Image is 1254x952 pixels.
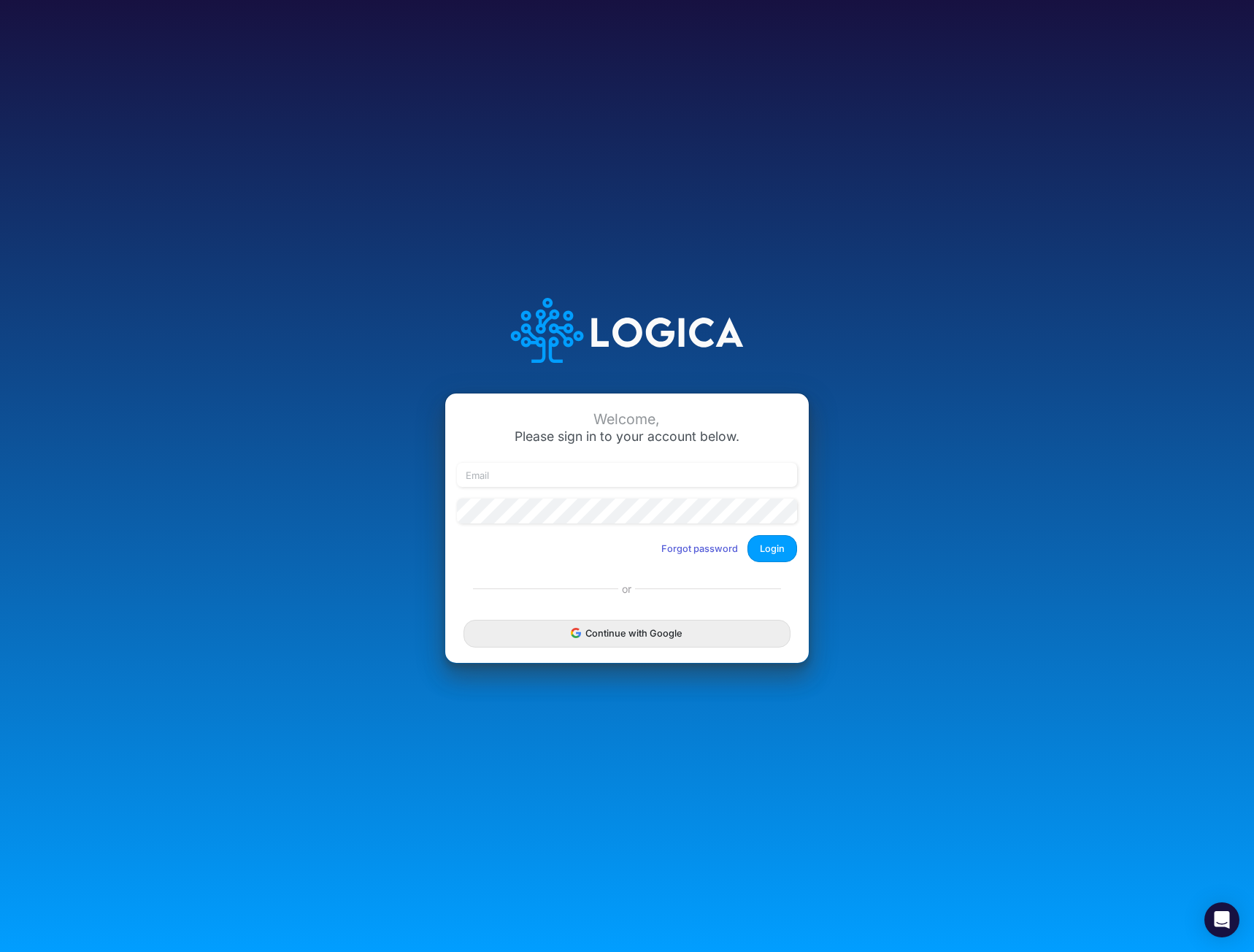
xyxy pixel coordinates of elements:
[747,535,797,562] button: Login
[457,411,797,428] div: Welcome,
[1204,902,1239,937] div: Open Intercom Messenger
[515,429,739,444] span: Please sign in to your account below.
[652,537,747,561] button: Forgot password
[457,463,797,488] input: Email
[463,620,791,647] button: Continue with Google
